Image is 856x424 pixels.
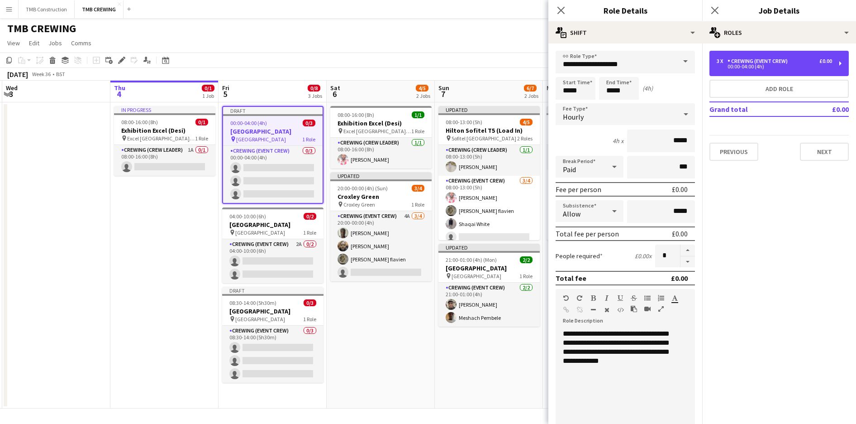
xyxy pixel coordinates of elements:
[452,273,501,279] span: [GEOGRAPHIC_DATA]
[56,71,65,77] div: BST
[222,106,323,204] div: Draft00:00-04:00 (4h)0/3[GEOGRAPHIC_DATA] [GEOGRAPHIC_DATA]1 RoleCrewing (Event Crew)0/300:00-04:...
[556,185,601,194] div: Fee per person
[446,119,482,125] span: 08:00-13:00 (5h)
[338,185,388,192] span: 20:00-00:00 (4h) (Sun)
[222,287,323,383] app-job-card: Draft08:30-14:00 (5h30m)0/3[GEOGRAPHIC_DATA] [GEOGRAPHIC_DATA]1 RoleCrewing (Event Crew)0/308:30-...
[330,172,432,179] div: Updated
[438,106,540,113] div: Updated
[437,89,449,99] span: 7
[29,39,39,47] span: Edit
[222,326,323,383] app-card-role: Crewing (Event Crew)0/308:30-14:00 (5h30m)
[671,294,678,302] button: Text Color
[304,299,316,306] span: 0/3
[547,84,558,92] span: Mon
[4,37,24,49] a: View
[330,138,432,169] app-card-role: Crewing (Crew Leader)1/108:00-16:00 (8h)[PERSON_NAME]
[223,146,323,203] app-card-role: Crewing (Event Crew)0/300:00-04:00 (4h)
[438,145,540,176] app-card-role: Crewing (Crew Leader)1/108:00-13:00 (5h)[PERSON_NAME]
[330,172,432,281] app-job-card: Updated20:00-00:00 (4h) (Sun)3/4Croxley Green Croxley Green1 RoleCrewing (Event Crew)4A3/420:00-0...
[547,126,648,135] h3: Hilton Sofitel T5 (Load In)
[438,84,449,92] span: Sun
[343,128,411,135] span: Excel [GEOGRAPHIC_DATA] ( [GEOGRAPHIC_DATA])
[71,39,91,47] span: Comms
[5,89,18,99] span: 3
[303,316,316,323] span: 1 Role
[563,294,569,302] button: Undo
[338,111,374,118] span: 08:00-16:00 (8h)
[30,71,52,77] span: Week 36
[235,229,285,236] span: [GEOGRAPHIC_DATA]
[114,106,215,176] app-job-card: In progress08:00-16:00 (8h)0/1Exhibition Excel (Desi) Excel [GEOGRAPHIC_DATA] ( [GEOGRAPHIC_DATA]...
[658,305,664,313] button: Fullscreen
[330,119,432,127] h3: Exhibition Excel (Desi)
[330,211,432,281] app-card-role: Crewing (Event Crew)4A3/420:00-00:00 (4h)[PERSON_NAME][PERSON_NAME][PERSON_NAME] flavien
[416,92,430,99] div: 2 Jobs
[113,89,125,99] span: 4
[548,5,702,16] h3: Role Details
[127,135,195,142] span: Excel [GEOGRAPHIC_DATA] ( [GEOGRAPHIC_DATA])
[25,37,43,49] a: Edit
[547,106,648,113] div: Updated
[563,165,576,174] span: Paid
[329,89,340,99] span: 6
[222,307,323,315] h3: [GEOGRAPHIC_DATA]
[121,119,158,125] span: 08:00-16:00 (8h)
[114,84,125,92] span: Thu
[524,85,537,92] span: 6/7
[412,111,424,118] span: 1/1
[202,85,214,92] span: 0/1
[235,316,285,323] span: [GEOGRAPHIC_DATA]
[631,294,637,302] button: Strikethrough
[330,84,340,92] span: Sat
[222,239,323,283] app-card-role: Crewing (Event Crew)2A0/204:00-10:00 (6h)
[230,120,267,126] span: 00:00-04:00 (4h)
[672,185,688,194] div: £0.00
[644,305,651,313] button: Insert video
[709,80,849,98] button: Add role
[222,221,323,229] h3: [GEOGRAPHIC_DATA]
[302,136,315,143] span: 1 Role
[548,22,702,43] div: Shift
[438,244,540,251] div: Updated
[547,106,648,240] app-job-card: Updated00:45-06:00 (5h15m)5/5Hilton Sofitel T5 (Load In) Sofitel [GEOGRAPHIC_DATA]2 RolesCrewing ...
[114,145,215,176] app-card-role: Crewing (Crew Leader)1A0/108:00-16:00 (8h)
[702,22,856,43] div: Roles
[438,283,540,327] app-card-role: Crewing (Event Crew)2/221:00-01:00 (4h)[PERSON_NAME]Meshach Pembele
[438,244,540,327] app-job-card: Updated21:00-01:00 (4h) (Mon)2/2[GEOGRAPHIC_DATA] [GEOGRAPHIC_DATA]1 RoleCrewing (Event Crew)2/22...
[590,294,596,302] button: Bold
[308,92,322,99] div: 3 Jobs
[48,39,62,47] span: Jobs
[222,207,323,283] app-job-card: 04:00-10:00 (6h)0/2[GEOGRAPHIC_DATA] [GEOGRAPHIC_DATA]1 RoleCrewing (Event Crew)2A0/204:00-10:00 ...
[308,85,320,92] span: 0/8
[411,128,424,135] span: 1 Role
[229,299,276,306] span: 08:30-14:00 (5h30m)
[524,92,538,99] div: 2 Jobs
[563,112,584,121] span: Hourly
[303,229,316,236] span: 1 Role
[7,22,76,35] h1: TMB CREWING
[304,213,316,220] span: 0/2
[658,294,664,302] button: Ordered List
[195,119,208,125] span: 0/1
[222,84,229,92] span: Fri
[222,287,323,294] div: Draft
[229,213,266,220] span: 04:00-10:00 (6h)
[547,170,648,240] app-card-role: Crewing (Event Crew)4/400:45-06:00 (5h15m)[PERSON_NAME][PERSON_NAME][PERSON_NAME] flavienShaqai W...
[672,229,688,238] div: £0.00
[330,106,432,169] div: 08:00-16:00 (8h)1/1Exhibition Excel (Desi) Excel [GEOGRAPHIC_DATA] ( [GEOGRAPHIC_DATA])1 RoleCrew...
[438,106,540,240] app-job-card: Updated08:00-13:00 (5h)4/5Hilton Sofitel T5 (Load In) Sofitel [GEOGRAPHIC_DATA]2 RolesCrewing (Cr...
[7,70,28,79] div: [DATE]
[223,127,323,135] h3: [GEOGRAPHIC_DATA]
[223,107,323,114] div: Draft
[303,120,315,126] span: 0/3
[438,176,540,246] app-card-role: Crewing (Event Crew)3/408:00-13:00 (5h)[PERSON_NAME][PERSON_NAME] flavienShaqai White
[671,274,688,283] div: £0.00
[19,0,75,18] button: TMB Construction
[45,37,66,49] a: Jobs
[635,252,652,260] div: £0.00 x
[556,252,603,260] label: People required
[67,37,95,49] a: Comms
